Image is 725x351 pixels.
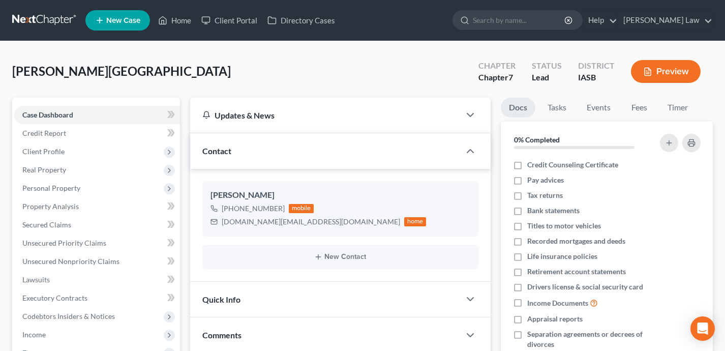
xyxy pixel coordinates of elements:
input: Search by name... [473,11,566,30]
div: [PERSON_NAME] [210,189,471,201]
div: Chapter [478,60,516,72]
span: New Case [106,17,140,24]
a: Case Dashboard [14,106,180,124]
span: [PERSON_NAME][GEOGRAPHIC_DATA] [12,64,231,78]
span: Credit Counseling Certificate [527,160,618,170]
a: Property Analysis [14,197,180,216]
span: Client Profile [22,147,65,156]
span: Tax returns [527,190,563,200]
div: Status [532,60,562,72]
a: Directory Cases [262,11,340,30]
span: Unsecured Nonpriority Claims [22,257,119,266]
span: Credit Report [22,129,66,137]
button: Preview [631,60,701,83]
div: Lead [532,72,562,83]
span: Pay advices [527,175,564,185]
span: 7 [508,72,513,82]
span: Bank statements [527,206,580,216]
a: Help [583,11,617,30]
a: Unsecured Nonpriority Claims [14,252,180,271]
a: Credit Report [14,124,180,142]
span: Case Dashboard [22,110,73,119]
span: Recorded mortgages and deeds [527,236,625,246]
a: Unsecured Priority Claims [14,234,180,252]
strong: 0% Completed [514,135,560,144]
span: Unsecured Priority Claims [22,239,106,247]
span: Income Documents [527,298,588,308]
span: Retirement account statements [527,267,626,277]
div: IASB [578,72,615,83]
span: Codebtors Insiders & Notices [22,312,115,320]
span: Property Analysis [22,202,79,211]
span: Lawsuits [22,275,50,284]
a: Executory Contracts [14,289,180,307]
a: Secured Claims [14,216,180,234]
span: Separation agreements or decrees of divorces [527,329,651,349]
div: home [404,217,427,226]
span: Appraisal reports [527,314,583,324]
div: Chapter [478,72,516,83]
span: Quick Info [202,295,240,304]
a: Client Portal [196,11,262,30]
button: New Contact [210,253,471,261]
a: [PERSON_NAME] Law [618,11,712,30]
div: Open Intercom Messenger [690,316,715,341]
span: Secured Claims [22,220,71,229]
div: [PHONE_NUMBER] [222,203,285,214]
span: Drivers license & social security card [527,282,643,292]
a: Fees [623,98,655,118]
span: Contact [202,146,231,156]
a: Lawsuits [14,271,180,289]
span: Income [22,330,46,339]
div: Updates & News [202,110,448,121]
a: Tasks [539,98,575,118]
div: mobile [289,204,314,213]
span: Personal Property [22,184,80,192]
a: Timer [659,98,696,118]
span: Life insurance policies [527,251,597,261]
a: Events [579,98,619,118]
div: District [578,60,615,72]
span: Titles to motor vehicles [527,221,601,231]
div: [DOMAIN_NAME][EMAIL_ADDRESS][DOMAIN_NAME] [222,217,400,227]
span: Executory Contracts [22,294,87,302]
span: Real Property [22,165,66,174]
a: Docs [501,98,535,118]
span: Comments [202,330,241,340]
a: Home [153,11,196,30]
